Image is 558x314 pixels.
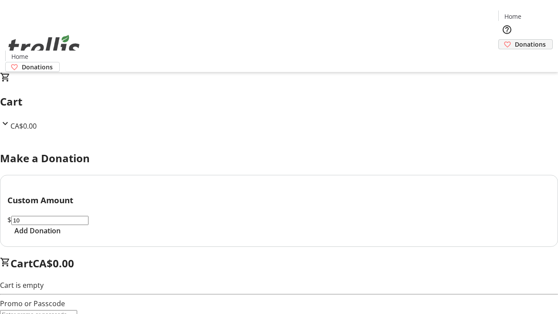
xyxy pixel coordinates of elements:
button: Add Donation [7,225,68,236]
img: Orient E2E Organization 0iFQ4CTjzl's Logo [5,25,83,69]
span: CA$0.00 [33,256,74,270]
span: Home [504,12,521,21]
h3: Custom Amount [7,194,551,206]
span: $ [7,215,11,225]
input: Donation Amount [11,216,88,225]
span: Donations [22,62,53,72]
a: Home [6,52,34,61]
a: Home [499,12,527,21]
span: Home [11,52,28,61]
span: Donations [515,40,546,49]
button: Help [498,21,516,38]
a: Donations [498,39,553,49]
a: Donations [5,62,60,72]
span: CA$0.00 [10,121,37,131]
button: Cart [498,49,516,67]
span: Add Donation [14,225,61,236]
